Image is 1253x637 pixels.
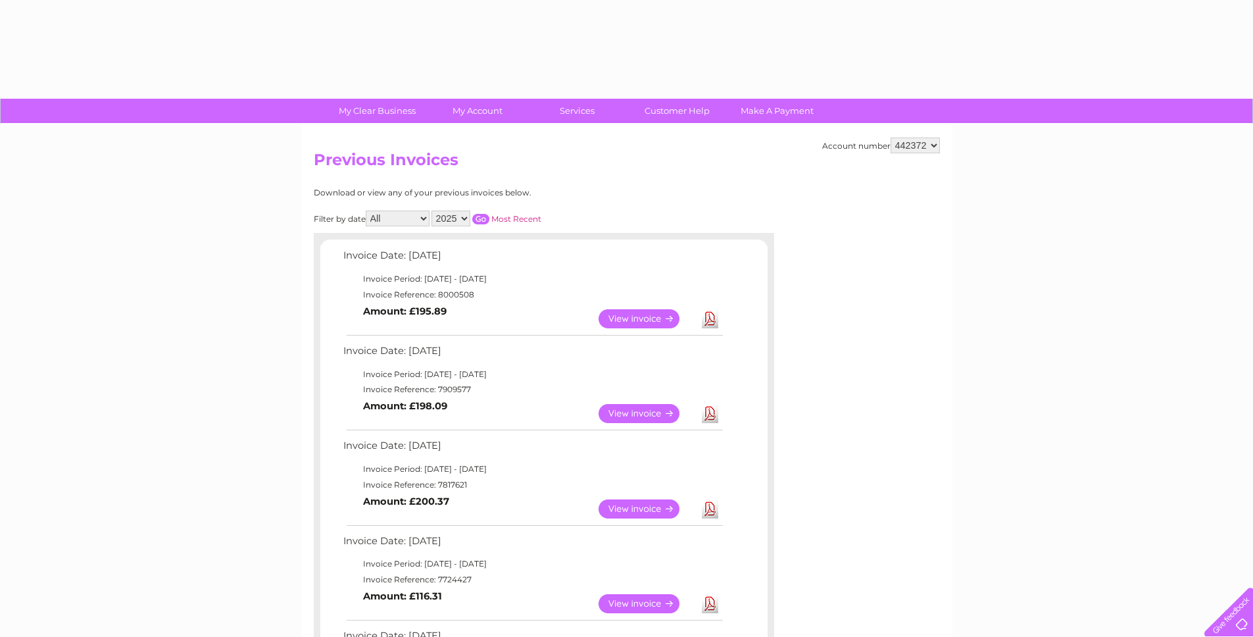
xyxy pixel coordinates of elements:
[599,309,695,328] a: View
[340,271,725,287] td: Invoice Period: [DATE] - [DATE]
[340,367,725,382] td: Invoice Period: [DATE] - [DATE]
[363,305,447,317] b: Amount: £195.89
[340,532,725,557] td: Invoice Date: [DATE]
[340,461,725,477] td: Invoice Period: [DATE] - [DATE]
[702,404,718,423] a: Download
[491,214,541,224] a: Most Recent
[314,188,659,197] div: Download or view any of your previous invoices below.
[314,211,659,226] div: Filter by date
[340,287,725,303] td: Invoice Reference: 8000508
[822,138,940,153] div: Account number
[423,99,531,123] a: My Account
[340,247,725,271] td: Invoice Date: [DATE]
[340,437,725,461] td: Invoice Date: [DATE]
[599,594,695,613] a: View
[363,496,449,507] b: Amount: £200.37
[702,594,718,613] a: Download
[523,99,631,123] a: Services
[340,342,725,367] td: Invoice Date: [DATE]
[702,499,718,519] a: Download
[340,572,725,588] td: Invoice Reference: 7724427
[323,99,431,123] a: My Clear Business
[702,309,718,328] a: Download
[623,99,731,123] a: Customer Help
[340,382,725,397] td: Invoice Reference: 7909577
[363,400,447,412] b: Amount: £198.09
[363,590,442,602] b: Amount: £116.31
[340,477,725,493] td: Invoice Reference: 7817621
[314,151,940,176] h2: Previous Invoices
[599,404,695,423] a: View
[340,556,725,572] td: Invoice Period: [DATE] - [DATE]
[723,99,831,123] a: Make A Payment
[599,499,695,519] a: View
